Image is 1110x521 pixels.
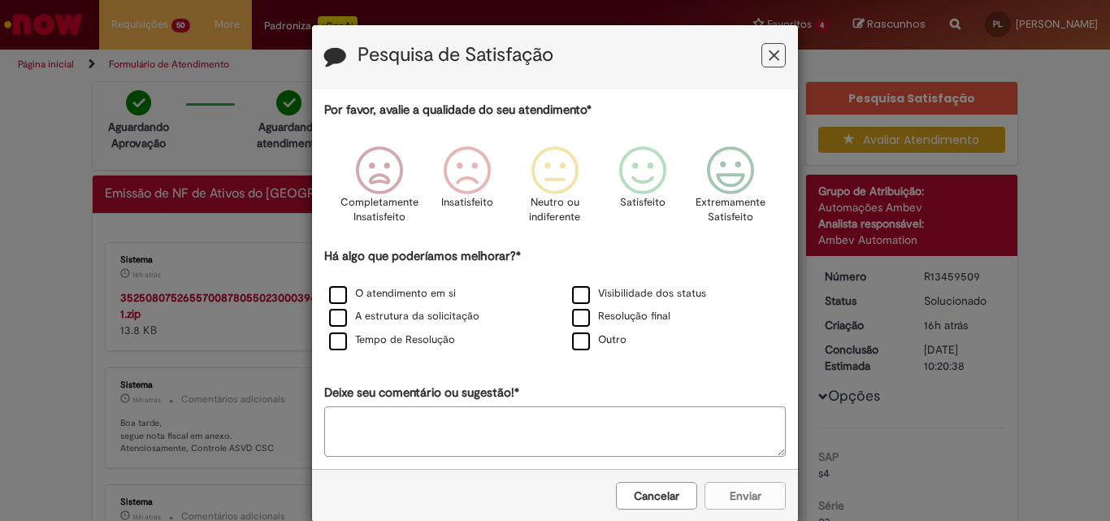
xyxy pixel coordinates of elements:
[324,248,786,353] div: Há algo que poderíamos melhorar?*
[358,45,553,66] label: Pesquisa de Satisfação
[324,102,592,119] label: Por favor, avalie a qualidade do seu atendimento*
[689,134,772,245] div: Extremamente Satisfeito
[572,332,627,348] label: Outro
[329,309,479,324] label: A estrutura da solicitação
[572,286,706,302] label: Visibilidade dos status
[426,134,509,245] div: Insatisfeito
[514,134,596,245] div: Neutro ou indiferente
[340,195,418,225] p: Completamente Insatisfeito
[620,195,666,211] p: Satisfeito
[324,384,519,402] label: Deixe seu comentário ou sugestão!*
[337,134,420,245] div: Completamente Insatisfeito
[572,309,670,324] label: Resolução final
[616,482,697,510] button: Cancelar
[441,195,493,211] p: Insatisfeito
[329,332,455,348] label: Tempo de Resolução
[329,286,456,302] label: O atendimento em si
[526,195,584,225] p: Neutro ou indiferente
[601,134,684,245] div: Satisfeito
[696,195,765,225] p: Extremamente Satisfeito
